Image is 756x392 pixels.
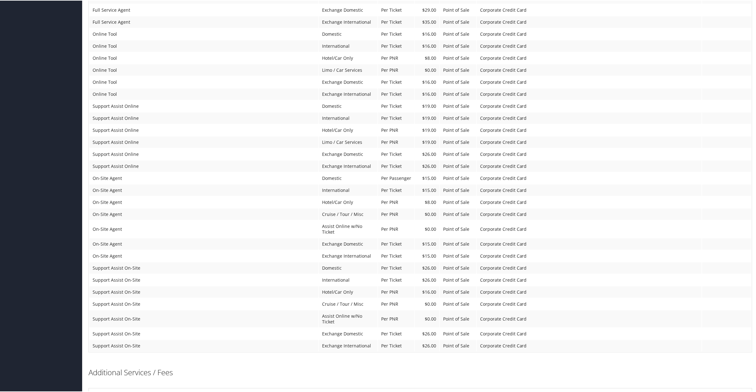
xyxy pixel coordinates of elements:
td: On-Site Agent [89,250,318,261]
td: Support Assist On-Site [89,328,318,339]
td: $8.00 [415,52,439,63]
span: Point of Sale [443,66,469,72]
td: Hotel/Car Only [319,286,377,297]
span: Per Ticket [381,276,402,282]
td: $29.00 [415,4,439,15]
td: Domestic [319,172,377,183]
td: Exchange Domestic [319,148,377,159]
td: On-Site Agent [89,220,318,237]
span: Per PNR [381,288,398,294]
td: $26.00 [415,148,439,159]
td: Corporate Credit Card [477,262,702,273]
td: Corporate Credit Card [477,4,702,15]
span: Point of Sale [443,114,469,120]
td: $15.00 [415,238,439,249]
td: $15.00 [415,184,439,195]
td: On-Site Agent [89,238,318,249]
td: International [319,184,377,195]
td: Corporate Credit Card [477,208,702,219]
span: Per Ticket [381,252,402,258]
td: Exchange Domestic [319,238,377,249]
td: Corporate Credit Card [477,100,702,111]
span: Point of Sale [443,30,469,36]
span: Point of Sale [443,18,469,24]
td: Online Tool [89,28,318,39]
td: $35.00 [415,16,439,27]
td: Corporate Credit Card [477,136,702,147]
td: $26.00 [415,274,439,285]
td: $16.00 [415,28,439,39]
td: Support Assist On-Site [89,286,318,297]
span: Per Ticket [381,90,402,96]
span: Per PNR [381,126,398,132]
td: Corporate Credit Card [477,160,702,171]
td: Hotel/Car Only [319,124,377,135]
td: Support Assist Online [89,160,318,171]
td: $19.00 [415,112,439,123]
span: Point of Sale [443,252,469,258]
td: Support Assist On-Site [89,340,318,351]
td: Corporate Credit Card [477,328,702,339]
td: Full Service Agent [89,16,318,27]
td: Support Assist Online [89,124,318,135]
span: Per Ticket [381,18,402,24]
td: Corporate Credit Card [477,88,702,99]
span: Per Ticket [381,330,402,336]
span: Per Ticket [381,6,402,12]
td: Support Assist On-Site [89,274,318,285]
td: $16.00 [415,88,439,99]
td: Corporate Credit Card [477,28,702,39]
span: Per PNR [381,211,398,217]
span: Point of Sale [443,288,469,294]
h2: Additional Services / Fees [88,367,752,377]
span: Point of Sale [443,330,469,336]
td: Support Assist On-Site [89,298,318,309]
span: Point of Sale [443,42,469,48]
span: Point of Sale [443,78,469,84]
td: Exchange International [319,340,377,351]
span: Per Ticket [381,187,402,193]
span: Per PNR [381,138,398,144]
td: $0.00 [415,208,439,219]
td: Corporate Credit Card [477,124,702,135]
td: Corporate Credit Card [477,76,702,87]
td: Online Tool [89,52,318,63]
span: Point of Sale [443,211,469,217]
td: Domestic [319,100,377,111]
td: On-Site Agent [89,172,318,183]
span: Per PNR [381,315,398,321]
td: Corporate Credit Card [477,238,702,249]
td: Corporate Credit Card [477,196,702,207]
td: $19.00 [415,100,439,111]
span: Point of Sale [443,342,469,348]
td: International [319,274,377,285]
span: Point of Sale [443,138,469,144]
td: Corporate Credit Card [477,172,702,183]
span: Point of Sale [443,199,469,205]
td: $16.00 [415,286,439,297]
td: Corporate Credit Card [477,16,702,27]
td: $26.00 [415,262,439,273]
span: Point of Sale [443,300,469,306]
td: Exchange Domestic [319,328,377,339]
span: Per PNR [381,300,398,306]
td: Support Assist On-Site [89,310,318,327]
td: $19.00 [415,124,439,135]
td: $19.00 [415,136,439,147]
td: $16.00 [415,76,439,87]
span: Point of Sale [443,90,469,96]
span: Per PNR [381,66,398,72]
td: Support Assist Online [89,136,318,147]
td: Support Assist Online [89,100,318,111]
td: Corporate Credit Card [477,310,702,327]
td: Exchange International [319,88,377,99]
span: Per Ticket [381,240,402,246]
span: Point of Sale [443,54,469,60]
span: Per Ticket [381,78,402,84]
td: Exchange International [319,250,377,261]
td: Online Tool [89,88,318,99]
td: Support Assist Online [89,112,318,123]
td: Corporate Credit Card [477,220,702,237]
td: Online Tool [89,40,318,51]
td: Exchange Domestic [319,4,377,15]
